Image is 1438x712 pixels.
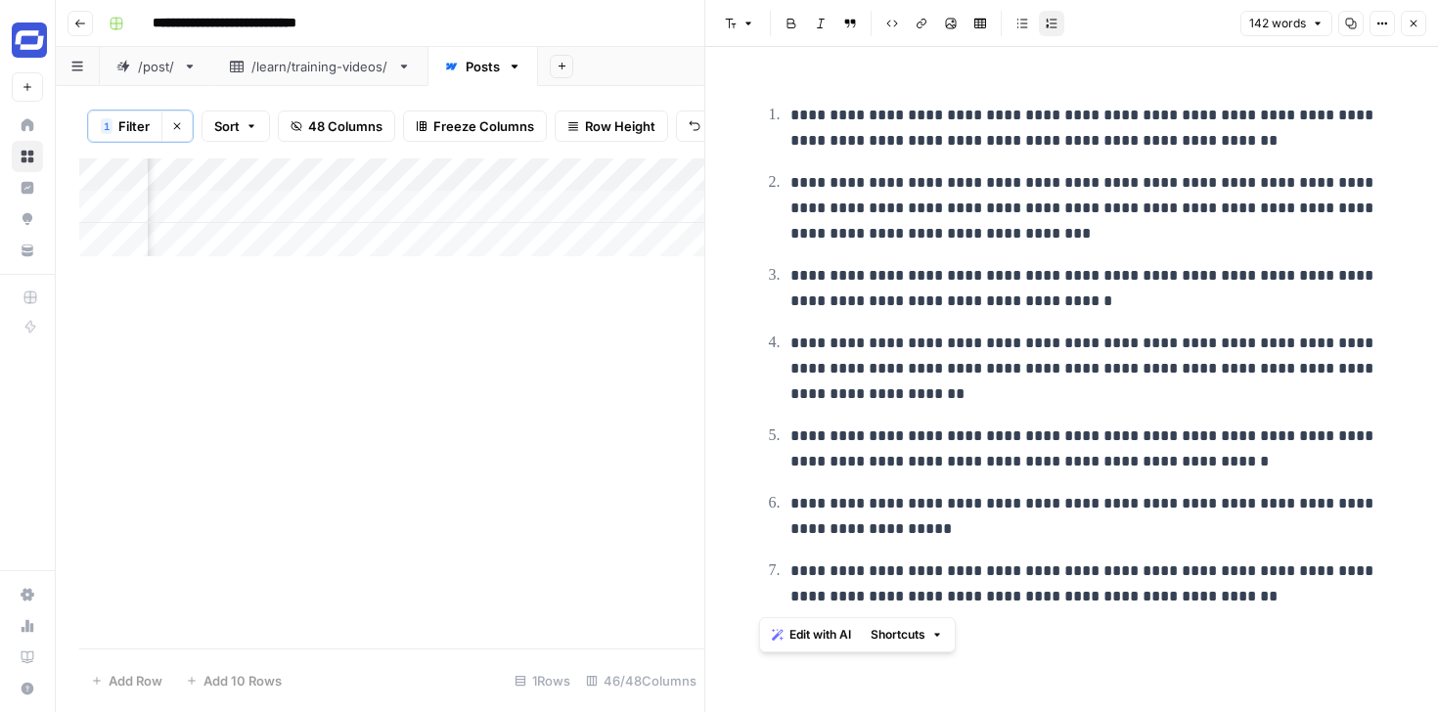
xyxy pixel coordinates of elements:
span: Freeze Columns [433,116,534,136]
button: Sort [202,111,270,142]
span: Shortcuts [871,626,925,644]
a: Usage [12,610,43,642]
button: Shortcuts [863,622,951,647]
button: 48 Columns [278,111,395,142]
span: 142 words [1249,15,1306,32]
a: Your Data [12,235,43,266]
a: Settings [12,579,43,610]
a: Browse [12,141,43,172]
button: Workspace: Synthesia [12,16,43,65]
div: 1 Rows [507,665,578,696]
span: Add Row [109,671,162,690]
span: Add 10 Rows [203,671,282,690]
img: Synthesia Logo [12,22,47,58]
span: 1 [104,118,110,134]
span: Filter [118,116,150,136]
div: 1 [101,118,112,134]
a: Learning Hub [12,642,43,673]
a: /learn/training-videos/ [213,47,427,86]
button: 142 words [1240,11,1332,36]
a: Home [12,110,43,141]
button: 1Filter [88,111,161,142]
a: Opportunities [12,203,43,235]
div: /post/ [138,57,175,76]
a: /post/ [100,47,213,86]
button: Help + Support [12,673,43,704]
div: Posts [466,57,500,76]
span: Sort [214,116,240,136]
span: 48 Columns [308,116,382,136]
button: Add 10 Rows [174,665,293,696]
button: Edit with AI [764,622,859,647]
div: /learn/training-videos/ [251,57,389,76]
button: Add Row [79,665,174,696]
div: 46/48 Columns [578,665,704,696]
button: Row Height [555,111,668,142]
a: Insights [12,172,43,203]
button: Freeze Columns [403,111,547,142]
span: Row Height [585,116,655,136]
a: Posts [427,47,538,86]
span: Edit with AI [789,626,851,644]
